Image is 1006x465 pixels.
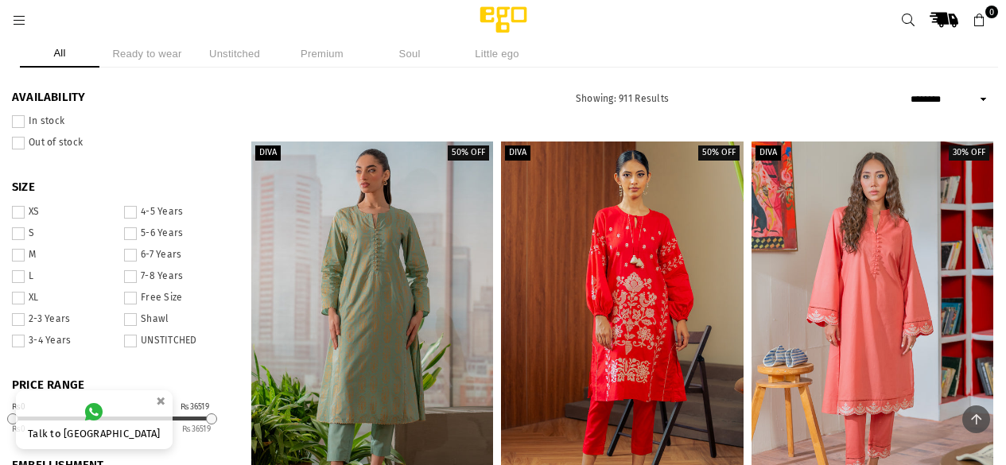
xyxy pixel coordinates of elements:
[576,93,669,104] span: Showing: 911 Results
[181,403,209,411] div: ₨36519
[124,335,227,347] label: UNSTITCHED
[12,292,115,304] label: XL
[12,90,227,106] span: Availability
[949,145,989,161] label: 30% off
[16,390,173,449] a: Talk to [GEOGRAPHIC_DATA]
[20,40,99,68] li: All
[370,40,449,68] li: Soul
[151,388,170,414] button: ×
[12,115,227,128] label: In stock
[182,424,211,434] ins: 36519
[965,6,994,34] a: 0
[195,40,274,68] li: Unstitched
[124,292,227,304] label: Free Size
[255,145,281,161] label: Diva
[12,403,26,411] div: ₨0
[12,180,227,196] span: SIZE
[5,14,33,25] a: Menu
[12,206,115,219] label: XS
[12,424,26,434] ins: 0
[755,145,781,161] label: Diva
[12,249,115,262] label: M
[124,313,227,326] label: Shawl
[124,206,227,219] label: 4-5 Years
[985,6,998,18] span: 0
[107,40,187,68] li: Ready to wear
[436,4,571,36] img: Ego
[124,227,227,240] label: 5-6 Years
[124,249,227,262] label: 6-7 Years
[282,40,362,68] li: Premium
[457,40,537,68] li: Little ego
[505,145,530,161] label: Diva
[12,313,115,326] label: 2-3 Years
[12,137,227,149] label: Out of stock
[124,270,227,283] label: 7-8 Years
[12,378,227,393] span: PRICE RANGE
[12,227,115,240] label: S
[12,335,115,347] label: 3-4 Years
[894,6,922,34] a: Search
[12,270,115,283] label: L
[448,145,489,161] label: 50% off
[698,145,740,161] label: 50% off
